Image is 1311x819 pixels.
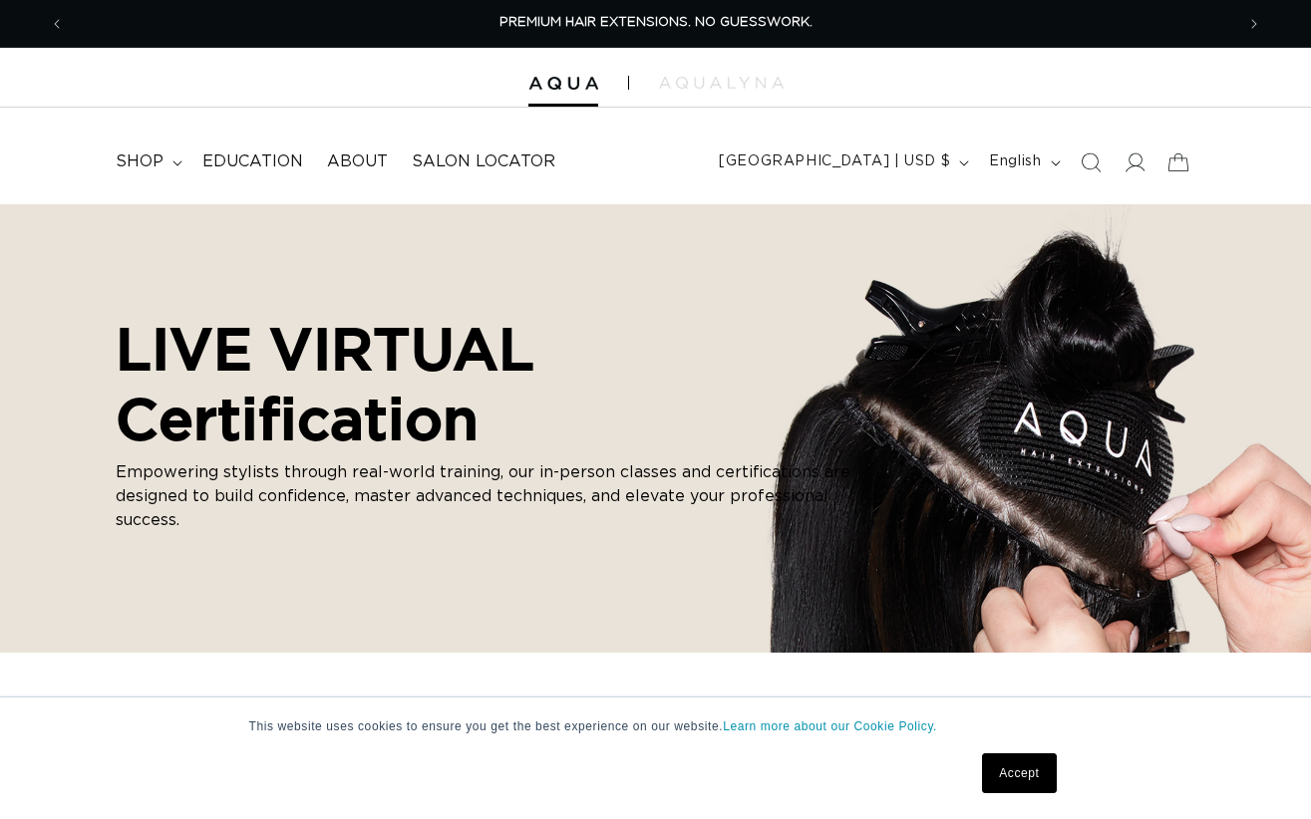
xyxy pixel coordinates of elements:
[1069,140,1113,184] summary: Search
[977,143,1068,181] button: English
[190,139,315,184] a: Education
[116,151,164,172] span: shop
[723,719,937,733] a: Learn more about our Cookie Policy.
[116,461,873,533] p: Empowering stylists through real-world training, our in-person classes and certifications are des...
[1232,5,1276,43] button: Next announcement
[35,5,79,43] button: Previous announcement
[202,151,303,172] span: Education
[982,753,1056,793] a: Accept
[116,314,873,452] h2: LIVE VIRTUAL Certification
[719,151,950,172] span: [GEOGRAPHIC_DATA] | USD $
[104,139,190,184] summary: shop
[412,151,555,172] span: Salon Locator
[528,77,598,91] img: Aqua Hair Extensions
[327,151,388,172] span: About
[707,143,977,181] button: [GEOGRAPHIC_DATA] | USD $
[400,139,567,184] a: Salon Locator
[659,77,784,89] img: aqualyna.com
[499,16,813,29] span: PREMIUM HAIR EXTENSIONS. NO GUESSWORK.
[989,151,1041,172] span: English
[249,717,1063,735] p: This website uses cookies to ensure you get the best experience on our website.
[315,139,400,184] a: About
